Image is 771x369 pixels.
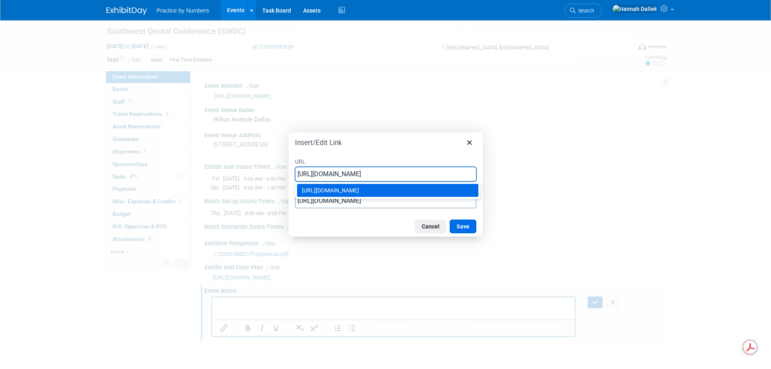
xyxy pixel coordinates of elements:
[565,4,602,18] a: Search
[106,7,147,15] img: ExhibitDay
[415,220,446,233] button: Cancel
[302,186,475,195] div: [URL][DOMAIN_NAME]
[612,4,657,13] img: Hannah Dallek
[157,7,209,14] span: Practice by Numbers
[295,138,342,147] h1: Insert/Edit Link
[295,156,476,166] label: URL
[463,136,476,149] button: Close
[297,184,478,197] div: https://docs.google.com/presentation/d/1jSSOXJw7VoDV7bk0DT8K2iiW31wGGntWu3PtaaRMt74/edit?usp=sharing
[576,8,594,14] span: Search
[450,220,476,233] button: Save
[4,3,359,11] body: Rich Text Area. Press ALT-0 for help.
[295,183,476,194] label: Text to display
